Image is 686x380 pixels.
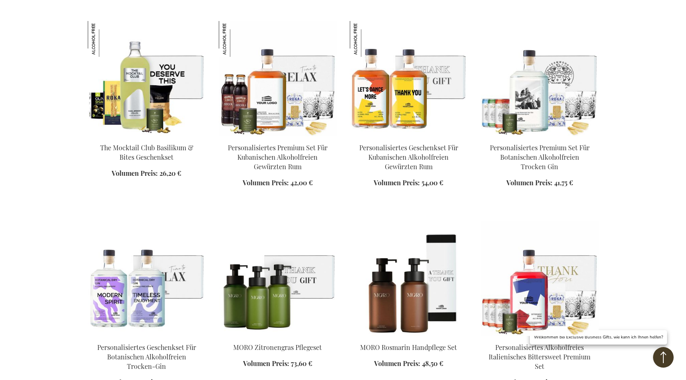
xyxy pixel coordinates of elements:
a: Personalisiertes Alkoholfreies Italienisches Bittersweet Premium Set [489,343,590,371]
img: The Mocktail Club Basilikum & Bites Geschenkset [88,21,206,136]
img: Personalisiertes Geschenkset Für Kubanischen Alkoholfreien Gewürzten Rum [350,21,386,57]
a: Personalised Non-Alcoholic Cuban Spiced Rum Premium Set Personalisiertes Premium Set Für Kubanisc... [219,133,337,141]
img: Personalised Non-Alcoholic Botanical Dry Gin Premium Set [481,21,599,136]
span: 48,50 € [422,359,443,368]
a: Personalisiertes Geschenkset Für Botanischen Alkoholfreien Trocken-Gin [97,343,196,371]
span: 26,20 € [159,169,181,177]
a: Personalisiertes Geschenkset Für Kubanischen Alkoholfreien Gewürzten Rum [359,143,458,171]
a: Personalisiertes Premium Set Für Kubanischen Alkoholfreien Gewürzten Rum [228,143,328,171]
img: MORO Rosemary Handcare Set [350,221,468,336]
span: 42,00 € [290,178,313,187]
img: Personalisiertes Premium Set Für Kubanischen Alkoholfreien Gewürzten Rum [219,21,255,57]
a: Personalised Non-Alcoholic Botanical Dry Gin Duo Gift Set [88,333,206,340]
span: Volumen Preis: [243,359,289,368]
a: Volumen Preis: 26,20 € [112,169,181,178]
a: Volumen Preis: 48,50 € [374,359,443,368]
a: MORO Lemongrass Care Set [219,333,337,340]
a: MORO Zitronengras Pflegeset [233,343,322,352]
img: Personalisiertes Geschenkset Für Kubanischen Alkoholfreien Gewürzten Rum [350,21,468,136]
span: 73,60 € [291,359,312,368]
span: Volumen Preis: [374,178,420,187]
a: MORO Rosmarin Handpflege Set [360,343,457,352]
a: Personalisiertes Premium Set Für Botanischen Alkoholfreien Trocken Gin [490,143,590,171]
a: The Mocktail Club Basilikum & Bites Geschenkset [100,143,193,161]
a: Volumen Preis: 41,75 € [506,178,573,188]
span: 41,75 € [554,178,573,187]
span: Volumen Preis: [374,359,420,368]
span: Volumen Preis: [506,178,553,187]
span: Volumen Preis: [243,178,289,187]
img: MORO Lemongrass Care Set [219,221,337,336]
a: Personalisiertes Geschenkset Für Kubanischen Alkoholfreien Gewürzten Rum Personalisiertes Geschen... [350,133,468,141]
img: Personalised Non-Alcoholic Botanical Dry Gin Duo Gift Set [88,221,206,336]
img: Personalised Non-Alcoholic Italian Bittersweet Premium Set [481,221,599,336]
img: Personalised Non-Alcoholic Cuban Spiced Rum Premium Set [219,21,337,136]
a: Volumen Preis: 54,00 € [374,178,443,188]
a: MORO Rosemary Handcare Set [350,333,468,340]
a: The Mocktail Club Basilikum & Bites Geschenkset The Mocktail Club Basilikum & Bites Geschenkset [88,133,206,141]
a: Personalised Non-Alcoholic Botanical Dry Gin Premium Set [481,133,599,141]
span: Volumen Preis: [112,169,158,177]
span: 54,00 € [421,178,443,187]
a: Volumen Preis: 42,00 € [243,178,313,188]
img: The Mocktail Club Basilikum & Bites Geschenkset [88,21,124,57]
a: Volumen Preis: 73,60 € [243,359,312,368]
a: Personalised Non-Alcoholic Italian Bittersweet Premium Set [481,333,599,340]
